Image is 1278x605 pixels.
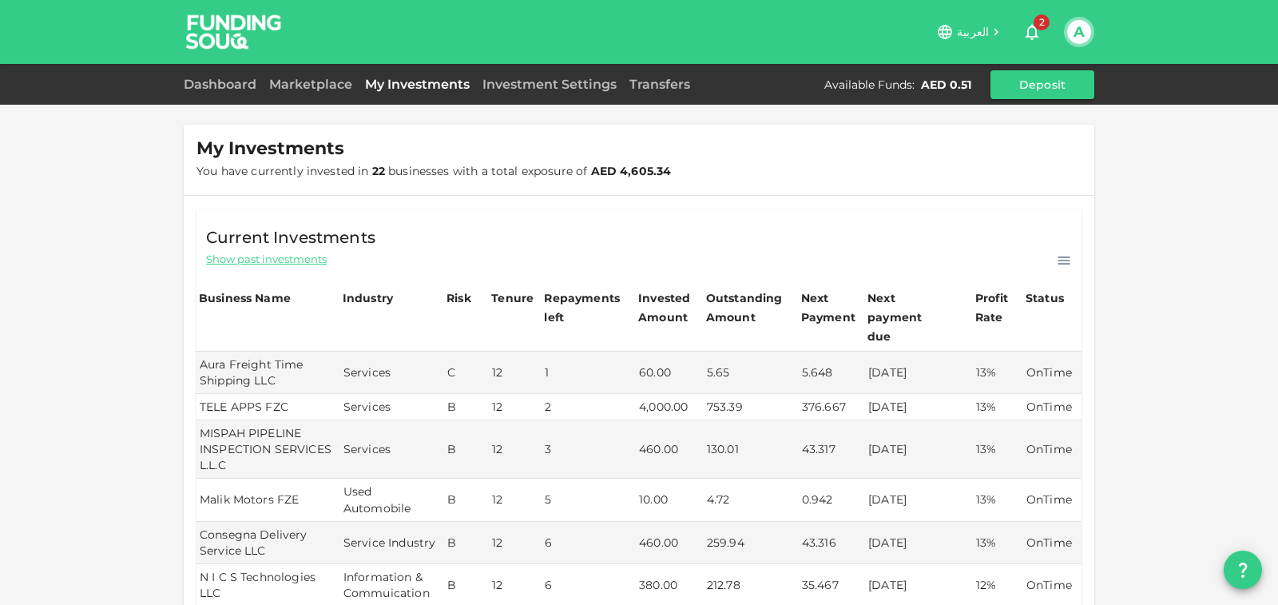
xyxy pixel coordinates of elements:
td: 12 [489,420,542,479]
td: 4,000.00 [636,394,704,420]
span: You have currently invested in businesses with a total exposure of [196,164,671,178]
span: العربية [957,25,989,39]
td: Malik Motors FZE [196,479,340,521]
td: 12 [489,479,542,521]
td: OnTime [1023,420,1082,479]
div: Next payment due [867,289,947,346]
a: Transfers [623,77,697,92]
div: Industry [343,289,393,308]
td: 12 [489,394,542,420]
td: Services [340,420,444,479]
td: TELE APPS FZC [196,394,340,420]
td: Consegna Delivery Service LLC [196,522,340,564]
td: 13% [973,522,1023,564]
td: Aura Freight Time Shipping LLC [196,352,340,394]
div: Invested Amount [638,289,701,327]
td: C [444,352,489,394]
td: OnTime [1023,352,1082,394]
div: Repayments left [544,289,624,327]
td: 12 [489,352,542,394]
td: [DATE] [865,352,973,394]
div: Risk [447,289,478,308]
a: Dashboard [184,77,263,92]
div: Next Payment [801,289,863,327]
td: 1 [542,352,636,394]
td: B [444,394,489,420]
td: OnTime [1023,479,1082,521]
div: Status [1026,289,1066,308]
td: 2 [542,394,636,420]
div: Tenure [491,289,534,308]
button: question [1224,551,1262,589]
td: OnTime [1023,522,1082,564]
div: AED 0.51 [921,77,971,93]
div: Business Name [199,289,291,308]
td: 43.316 [799,522,865,564]
td: 12 [489,522,542,564]
button: 2 [1016,16,1048,48]
td: Services [340,352,444,394]
button: A [1067,20,1091,44]
td: [DATE] [865,420,973,479]
a: Investment Settings [476,77,623,92]
td: 60.00 [636,352,704,394]
td: 43.317 [799,420,865,479]
td: 10.00 [636,479,704,521]
td: 4.72 [704,479,799,521]
span: Show past investments [206,252,327,267]
span: 2 [1034,14,1050,30]
td: 13% [973,394,1023,420]
td: 0.942 [799,479,865,521]
td: B [444,522,489,564]
a: Marketplace [263,77,359,92]
td: 460.00 [636,420,704,479]
td: Service Industry [340,522,444,564]
td: 5.648 [799,352,865,394]
div: Profit Rate [975,289,1021,327]
span: Current Investments [206,225,375,250]
td: MISPAH PIPELINE INSPECTION SERVICES L.L.C [196,420,340,479]
td: 5.65 [704,352,799,394]
td: 5 [542,479,636,521]
td: 3 [542,420,636,479]
td: 13% [973,420,1023,479]
td: 13% [973,479,1023,521]
strong: 22 [372,164,385,178]
div: Outstanding Amount [706,289,786,327]
td: 460.00 [636,522,704,564]
td: OnTime [1023,394,1082,420]
td: [DATE] [865,479,973,521]
td: Used Automobile [340,479,444,521]
td: 130.01 [704,420,799,479]
a: My Investments [359,77,476,92]
td: [DATE] [865,522,973,564]
div: Available Funds : [824,77,915,93]
td: 376.667 [799,394,865,420]
td: 6 [542,522,636,564]
strong: AED 4,605.34 [591,164,672,178]
td: Services [340,394,444,420]
span: My Investments [196,137,344,160]
td: 259.94 [704,522,799,564]
td: B [444,420,489,479]
td: B [444,479,489,521]
td: 753.39 [704,394,799,420]
td: 13% [973,352,1023,394]
button: Deposit [990,70,1094,99]
td: [DATE] [865,394,973,420]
